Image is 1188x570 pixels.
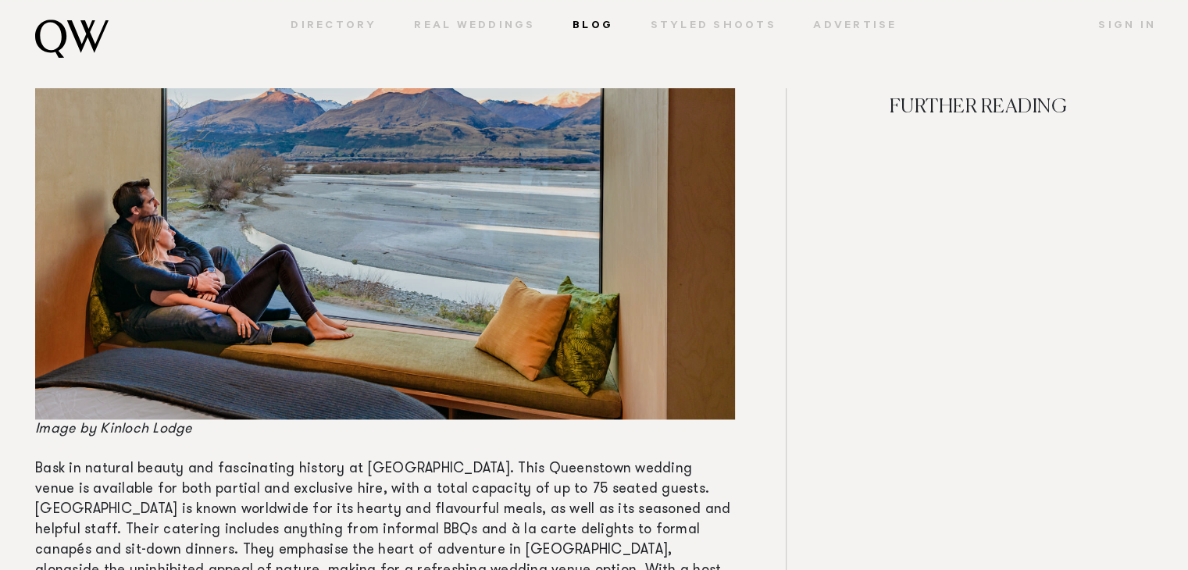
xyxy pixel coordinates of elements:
h4: FURTHER READING [804,94,1153,176]
a: Styled Shoots [632,20,795,34]
span: Image by Kinloch Lodge [35,422,192,436]
a: Real Weddings [395,20,554,34]
img: monogram.svg [35,20,109,58]
a: Blog [554,20,632,34]
a: Sign In [1079,20,1156,34]
a: Advertise [795,20,916,34]
a: Directory [273,20,396,34]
